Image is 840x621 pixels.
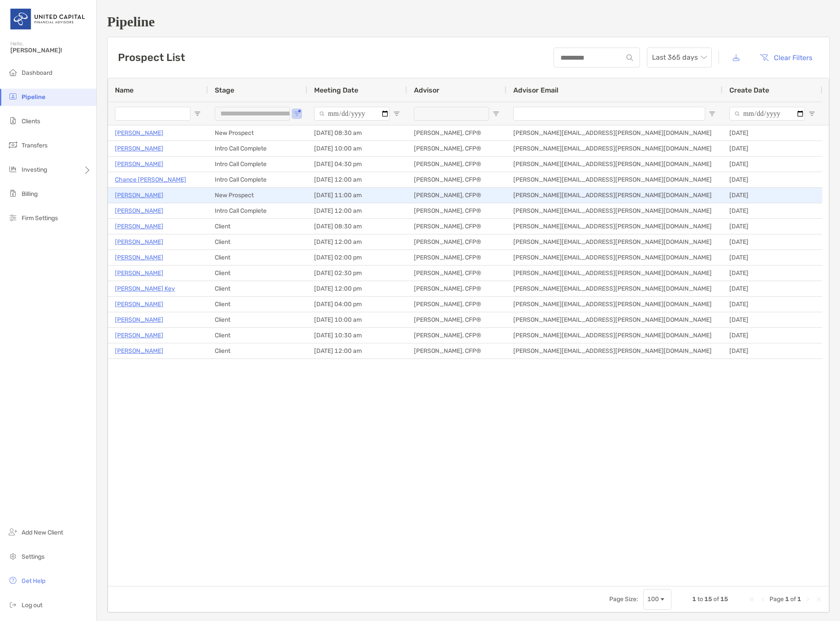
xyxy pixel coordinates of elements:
span: Get Help [22,577,45,585]
div: [DATE] [722,297,822,312]
button: Open Filter Menu [808,110,815,117]
a: [PERSON_NAME] [115,346,163,356]
button: Open Filter Menu [194,110,201,117]
div: 100 [647,595,659,603]
div: [DATE] [722,188,822,203]
input: Advisor Email Filter Input [513,107,705,121]
div: [PERSON_NAME][EMAIL_ADDRESS][PERSON_NAME][DOMAIN_NAME] [506,219,722,234]
a: [PERSON_NAME] [115,299,163,310]
span: 1 [785,595,789,603]
span: of [713,595,719,603]
div: [DATE] [722,250,822,265]
a: [PERSON_NAME] [115,159,163,170]
div: [PERSON_NAME], CFP® [407,343,506,359]
div: [PERSON_NAME][EMAIL_ADDRESS][PERSON_NAME][DOMAIN_NAME] [506,125,722,141]
div: [DATE] 04:30 pm [307,157,407,172]
div: Client [208,250,307,265]
button: Open Filter Menu [393,110,400,117]
div: Client [208,219,307,234]
div: [PERSON_NAME][EMAIL_ADDRESS][PERSON_NAME][DOMAIN_NAME] [506,297,722,312]
div: [PERSON_NAME], CFP® [407,219,506,234]
a: [PERSON_NAME] [115,314,163,325]
div: [PERSON_NAME][EMAIL_ADDRESS][PERSON_NAME][DOMAIN_NAME] [506,188,722,203]
span: 1 [692,595,696,603]
img: pipeline icon [8,91,18,102]
div: [DATE] 10:00 am [307,141,407,156]
div: Page Size [643,589,671,610]
div: [PERSON_NAME], CFP® [407,234,506,250]
div: [DATE] [722,328,822,343]
div: Client [208,343,307,359]
img: clients icon [8,115,18,126]
span: Page [770,595,784,603]
div: [DATE] 08:30 am [307,125,407,141]
div: Page Size: [609,595,638,603]
div: [PERSON_NAME], CFP® [407,203,506,218]
div: [PERSON_NAME][EMAIL_ADDRESS][PERSON_NAME][DOMAIN_NAME] [506,203,722,218]
div: Client [208,312,307,327]
span: Log out [22,602,42,609]
div: [PERSON_NAME][EMAIL_ADDRESS][PERSON_NAME][DOMAIN_NAME] [506,172,722,187]
span: Firm Settings [22,214,58,222]
div: New Prospect [208,125,307,141]
div: [PERSON_NAME], CFP® [407,141,506,156]
a: [PERSON_NAME] Key [115,283,175,294]
a: [PERSON_NAME] [115,143,163,154]
img: investing icon [8,164,18,174]
span: Pipeline [22,93,45,101]
div: Previous Page [759,596,766,603]
img: firm-settings icon [8,212,18,223]
span: Settings [22,553,45,560]
div: [DATE] 12:00 am [307,172,407,187]
img: settings icon [8,551,18,561]
div: [DATE] [722,234,822,250]
input: Meeting Date Filter Input [314,107,390,121]
div: [DATE] 08:30 am [307,219,407,234]
p: [PERSON_NAME] [115,268,163,278]
div: [DATE] [722,312,822,327]
div: Intro Call Complete [208,141,307,156]
a: [PERSON_NAME] [115,221,163,232]
div: New Prospect [208,188,307,203]
div: [PERSON_NAME], CFP® [407,188,506,203]
button: Open Filter Menu [709,110,716,117]
a: [PERSON_NAME] [115,190,163,201]
img: billing icon [8,188,18,198]
div: Client [208,297,307,312]
p: [PERSON_NAME] [115,252,163,263]
div: [PERSON_NAME][EMAIL_ADDRESS][PERSON_NAME][DOMAIN_NAME] [506,312,722,327]
div: First Page [749,596,756,603]
span: [PERSON_NAME]! [10,47,91,54]
button: Open Filter Menu [493,110,500,117]
div: [DATE] [722,141,822,156]
p: [PERSON_NAME] [115,128,163,138]
button: Clear Filters [753,48,819,67]
img: input icon [627,54,633,61]
div: [PERSON_NAME][EMAIL_ADDRESS][PERSON_NAME][DOMAIN_NAME] [506,281,722,296]
span: Advisor [414,86,439,94]
input: Name Filter Input [115,107,191,121]
button: Open Filter Menu [293,110,300,117]
span: 15 [720,595,728,603]
img: dashboard icon [8,67,18,77]
p: [PERSON_NAME] [115,330,163,341]
div: [PERSON_NAME][EMAIL_ADDRESS][PERSON_NAME][DOMAIN_NAME] [506,343,722,359]
div: [DATE] [722,172,822,187]
span: Dashboard [22,69,52,77]
div: [DATE] [722,125,822,141]
div: [DATE] [722,266,822,281]
div: [DATE] 04:00 pm [307,297,407,312]
img: add_new_client icon [8,527,18,537]
div: [DATE] [722,203,822,218]
a: Chance [PERSON_NAME] [115,174,186,185]
div: [DATE] 02:00 pm [307,250,407,265]
div: Next Page [805,596,811,603]
span: Clients [22,118,40,125]
div: Intro Call Complete [208,157,307,172]
span: Stage [215,86,234,94]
